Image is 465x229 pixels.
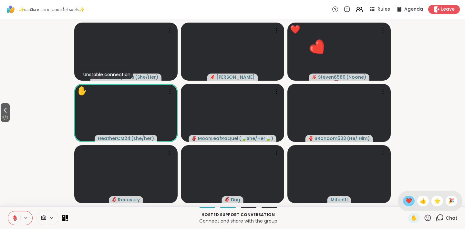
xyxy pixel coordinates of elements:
[72,218,404,224] p: Connect and share with the group
[192,136,197,141] span: audio-muted
[131,135,154,142] span: ( she/her )
[406,197,412,205] span: ❤️
[225,197,230,202] span: audio-muted
[19,6,84,13] span: ✨αωaкєи ωιтн вєαυтιfυℓ ѕσυℓѕ✨
[81,70,133,79] div: Unstable connection
[118,196,140,203] span: Recovery
[434,197,440,205] span: 🌟
[112,197,117,202] span: audio-muted
[347,135,370,142] span: ( He/ Him )
[331,196,348,203] span: Mitch01
[1,103,10,122] button: 2/2
[5,4,16,15] img: ShareWell Logomark
[290,23,300,36] div: ❤️
[309,136,313,141] span: audio-muted
[135,74,158,80] span: ( She/Her )
[441,6,455,13] span: Leave
[98,135,130,142] span: HeatherCM24
[72,212,404,218] p: Hosted support conversation
[420,197,426,205] span: 👍
[231,196,240,203] span: Dug
[239,135,273,142] span: ( 🍃She/Her🍃 )
[315,135,346,142] span: BRandom502
[411,214,417,222] span: ✋
[346,74,366,80] span: ( Noone )
[299,28,338,67] button: ❤️
[377,6,390,13] span: Rules
[1,114,10,122] span: 2 / 2
[448,197,455,205] span: 🎉
[446,215,457,221] span: Chat
[404,6,423,13] span: Agenda
[211,75,215,79] span: audio-muted
[77,85,87,97] div: ✋
[216,74,255,80] span: [PERSON_NAME]
[198,135,238,142] span: MoonLeafRaQuel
